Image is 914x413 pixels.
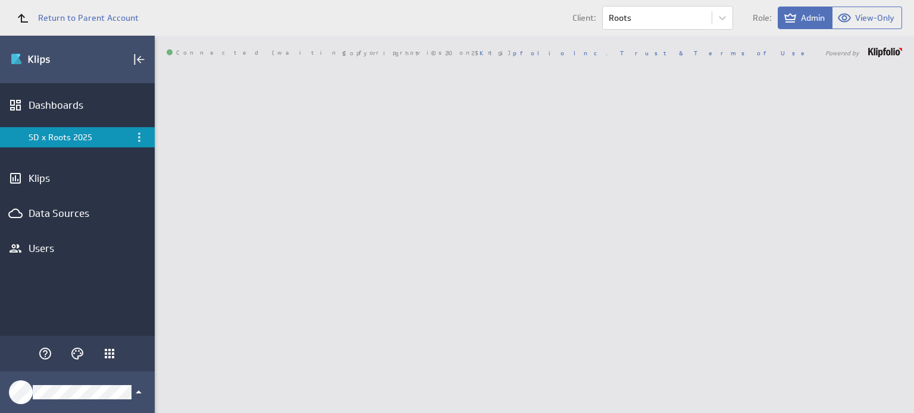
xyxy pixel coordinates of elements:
a: Klipfolio Inc. [480,49,608,57]
div: Dashboards [29,99,126,112]
a: Return to Parent Account [10,5,139,31]
div: Dashboard menu [132,130,146,144]
div: Menu [132,130,146,144]
div: Menu [131,129,148,146]
a: Trust & Terms of Use [620,49,813,57]
span: View-Only [855,12,894,23]
span: Powered by [825,50,859,56]
img: logo-footer.png [868,48,902,57]
span: Admin [801,12,825,23]
div: Klipfolio Apps [102,346,117,361]
div: Users [29,242,126,255]
div: Klips [29,172,126,185]
span: Connected (waiting for provisioning): ID: dpnc-21 Online: true [167,49,513,56]
div: Go to Dashboards [10,50,93,69]
span: Role: [753,14,772,22]
div: Collapse [129,49,149,70]
svg: Themes [70,346,84,361]
button: View as Admin [778,7,832,29]
div: Klipfolio Apps [99,343,120,364]
div: Help [35,343,55,364]
span: Return to Parent Account [38,14,139,22]
div: SD x Roots 2025 [29,132,128,143]
div: Themes [67,343,87,364]
button: View as View-Only [832,7,902,29]
div: Roots [609,14,631,22]
div: Data Sources [29,207,126,220]
img: Klipfolio klips logo [10,50,93,69]
span: Client: [572,14,596,22]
